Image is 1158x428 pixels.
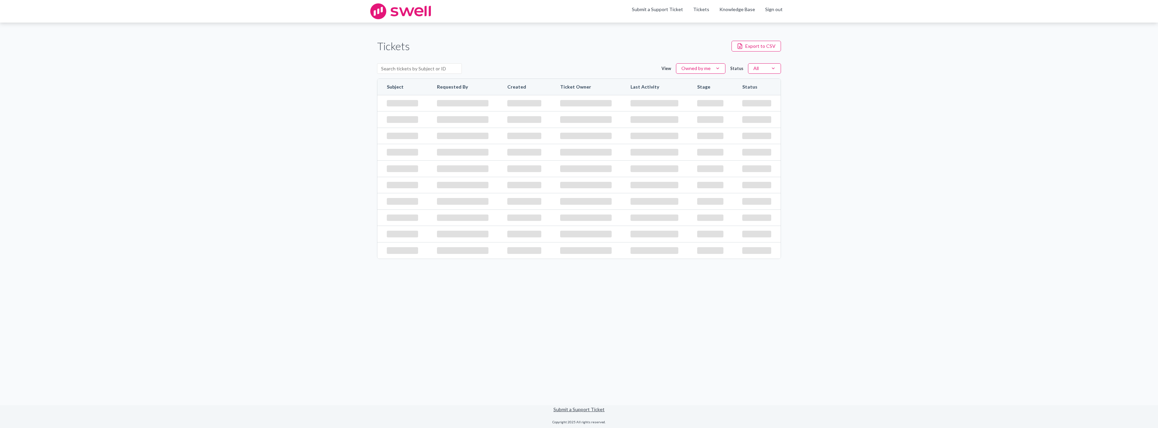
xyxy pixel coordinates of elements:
[377,63,462,74] input: Search tickets by Subject or ID
[676,63,725,74] button: Owned by me
[688,79,733,95] th: Stage
[370,3,431,19] img: swell
[627,6,788,17] ul: Main menu
[693,6,709,13] a: Tickets
[661,66,671,71] label: View
[632,6,683,12] a: Submit a Support Ticket
[428,79,498,95] th: Requested By
[377,79,428,95] th: Subject
[553,406,605,412] a: Submit a Support Ticket
[627,6,788,17] nav: Swell CX Support
[377,39,410,54] h1: Tickets
[551,79,621,95] th: Ticket Owner
[731,41,781,52] button: Export to CSV
[765,6,783,13] a: Sign out
[688,6,788,17] div: Navigation Menu
[621,79,688,95] th: Last Activity
[498,79,551,95] th: Created
[719,6,755,13] a: Knowledge Base
[733,79,781,95] th: Status
[730,66,743,71] label: Status
[748,63,781,74] button: All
